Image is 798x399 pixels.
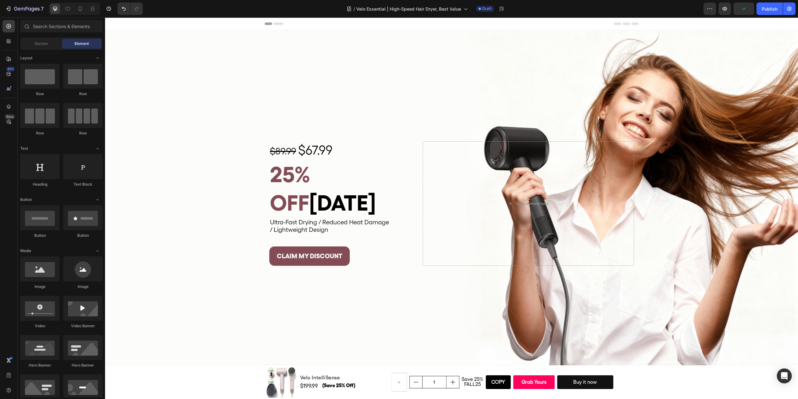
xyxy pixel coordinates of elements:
span: / Lightweight Design [165,208,223,216]
span: Section [35,41,48,46]
div: Buy it now [468,360,492,369]
div: Row [20,130,60,136]
span: Draft [482,6,492,12]
div: Hero Banner [63,363,103,368]
div: Undo/Redo [118,2,143,15]
span: Media [20,248,31,254]
span: Toggle open [93,53,103,63]
span: Button [20,197,32,202]
button: Grab Yours [408,358,449,372]
div: Hero Banner [20,363,60,368]
div: Image [20,284,60,290]
span: Element [75,41,89,46]
div: Publish [762,6,777,12]
button: increment [341,359,354,371]
button: Publish [757,2,783,15]
div: Row [63,91,103,97]
span: [DATE] [204,172,271,198]
a: CLAIM MY DISCOUNT [164,229,245,248]
span: Text [20,146,28,151]
span: Ultra-Fast Drying / Reduced Heat Damage [165,201,284,208]
div: Video [20,323,60,329]
div: Row [20,91,60,97]
div: 450 [6,66,15,71]
div: Copy [386,360,400,369]
span: Layout [20,55,32,61]
h1: Velo IntelliSense [195,356,284,365]
span: / [353,6,355,12]
p: CLAIM MY DISCOUNT [172,233,237,245]
span: Velo Essential | High-Speed Hair Dryer, Best Value [356,6,461,12]
div: Row [63,130,103,136]
button: Copy [381,358,406,372]
input: quantity [317,359,341,371]
div: $199.99 [195,364,217,372]
span: FALL25 [359,364,376,370]
button: decrement [305,359,317,371]
div: Button [20,233,60,238]
span: $67.99 [193,125,228,140]
div: Open Intercom Messenger [777,368,792,383]
div: Beta [5,114,15,119]
div: Text Block [63,182,103,187]
span: Save 25% [357,359,378,365]
p: 7 [41,5,44,12]
span: 25% OFF [165,144,205,198]
s: $89.99 [165,128,191,139]
div: Heading [20,182,60,187]
span: Toggle open [93,195,103,205]
div: Button [63,233,103,238]
input: Search Sections & Elements [20,20,103,32]
button: Buy it now [452,358,508,372]
div: Image [63,284,103,290]
p: (Save 25% Off) [217,364,283,373]
span: Toggle open [93,246,103,256]
button: 7 [2,2,46,15]
div: Grab Yours [416,360,441,369]
span: Toggle open [93,144,103,153]
div: Drop element here [411,184,444,189]
div: Video Banner [63,323,103,329]
iframe: Design area [105,17,798,399]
